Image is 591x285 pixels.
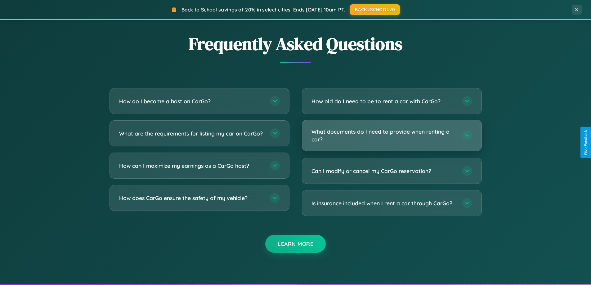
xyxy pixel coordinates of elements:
[584,130,588,155] div: Give Feedback
[265,235,326,253] button: Learn More
[119,130,264,137] h3: What are the requirements for listing my car on CarGo?
[311,199,456,207] h3: Is insurance included when I rent a car through CarGo?
[311,97,456,105] h3: How old do I need to be to rent a car with CarGo?
[119,162,264,170] h3: How can I maximize my earnings as a CarGo host?
[119,194,264,202] h3: How does CarGo ensure the safety of my vehicle?
[119,97,264,105] h3: How do I become a host on CarGo?
[350,4,400,15] button: BACK2SCHOOL20
[181,7,345,13] span: Back to School savings of 20% in select cities! Ends [DATE] 10am PT.
[311,128,456,143] h3: What documents do I need to provide when renting a car?
[110,32,482,56] h2: Frequently Asked Questions
[311,167,456,175] h3: Can I modify or cancel my CarGo reservation?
